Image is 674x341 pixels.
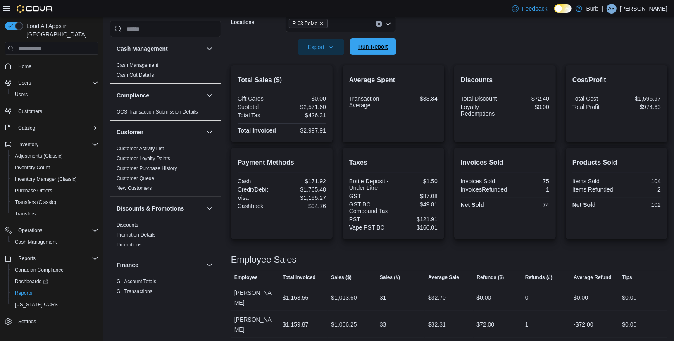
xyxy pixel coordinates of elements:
[618,186,661,193] div: 2
[110,107,221,120] div: Compliance
[525,320,529,329] div: 1
[8,287,102,299] button: Reports
[205,260,214,270] button: Finance
[8,173,102,185] button: Inventory Manager (Classic)
[12,151,66,161] a: Adjustments (Classic)
[110,220,221,253] div: Discounts & Promotions
[117,146,164,152] a: Customer Activity List
[231,311,279,338] div: [PERSON_NAME]
[15,61,98,71] span: Home
[620,4,667,14] p: [PERSON_NAME]
[117,261,138,269] h3: Finance
[618,104,661,110] div: $974.63
[117,155,170,162] span: Customer Loyalty Points
[283,178,326,185] div: $171.92
[331,320,357,329] div: $1,066.25
[461,104,503,117] div: Loyalty Redemptions
[12,186,56,196] a: Purchase Orders
[507,178,549,185] div: 75
[18,125,35,131] span: Catalog
[331,274,351,281] span: Sales ($)
[349,193,392,199] div: GST
[461,201,484,208] strong: Net Sold
[8,208,102,220] button: Transfers
[12,300,98,310] span: Washington CCRS
[18,255,36,262] span: Reports
[18,108,42,115] span: Customers
[117,72,154,78] span: Cash Out Details
[117,91,149,99] h3: Compliance
[117,175,154,182] span: Customer Queue
[12,163,98,173] span: Inventory Count
[618,201,661,208] div: 102
[380,274,400,281] span: Sales (#)
[2,139,102,150] button: Inventory
[428,274,459,281] span: Average Sale
[283,186,326,193] div: $1,765.48
[395,224,438,231] div: $166.01
[117,165,177,172] span: Customer Purchase History
[205,90,214,100] button: Compliance
[461,186,507,193] div: InvoicesRefunded
[15,267,64,273] span: Canadian Compliance
[18,63,31,70] span: Home
[15,199,56,206] span: Transfers (Classic)
[117,109,198,115] a: OCS Transaction Submission Details
[117,242,142,248] a: Promotions
[117,204,203,213] button: Discounts & Promotions
[8,89,102,100] button: Users
[238,95,280,102] div: Gift Cards
[110,277,221,300] div: Finance
[117,62,158,68] a: Cash Management
[572,186,615,193] div: Items Refunded
[2,77,102,89] button: Users
[2,105,102,117] button: Customers
[349,216,392,223] div: PST
[15,278,48,285] span: Dashboards
[349,95,392,109] div: Transaction Average
[12,237,98,247] span: Cash Management
[2,60,102,72] button: Home
[8,150,102,162] button: Adjustments (Classic)
[586,4,599,14] p: Burb
[12,288,98,298] span: Reports
[15,62,35,71] a: Home
[238,186,280,193] div: Credit/Debit
[205,44,214,54] button: Cash Management
[117,128,203,136] button: Customer
[622,320,637,329] div: $0.00
[8,236,102,248] button: Cash Management
[12,265,98,275] span: Canadian Compliance
[477,320,495,329] div: $72.00
[8,299,102,310] button: [US_STATE] CCRS
[2,253,102,264] button: Reports
[525,293,529,303] div: 0
[510,186,549,193] div: 1
[607,4,617,14] div: Alex Specht
[618,178,661,185] div: 104
[110,144,221,197] div: Customer
[117,222,138,228] a: Discounts
[238,194,280,201] div: Visa
[17,5,53,13] img: Cova
[18,227,43,234] span: Operations
[12,174,80,184] a: Inventory Manager (Classic)
[18,318,36,325] span: Settings
[507,95,549,102] div: -$72.40
[12,186,98,196] span: Purchase Orders
[8,197,102,208] button: Transfers (Classic)
[395,201,438,208] div: $49.81
[238,112,280,118] div: Total Tax
[574,320,593,329] div: -$72.00
[2,315,102,327] button: Settings
[283,127,326,134] div: $2,997.91
[15,91,28,98] span: Users
[461,75,549,85] h2: Discounts
[238,178,280,185] div: Cash
[110,60,221,83] div: Cash Management
[461,178,503,185] div: Invoices Sold
[380,293,386,303] div: 31
[283,320,308,329] div: $1,159.87
[15,164,50,171] span: Inventory Count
